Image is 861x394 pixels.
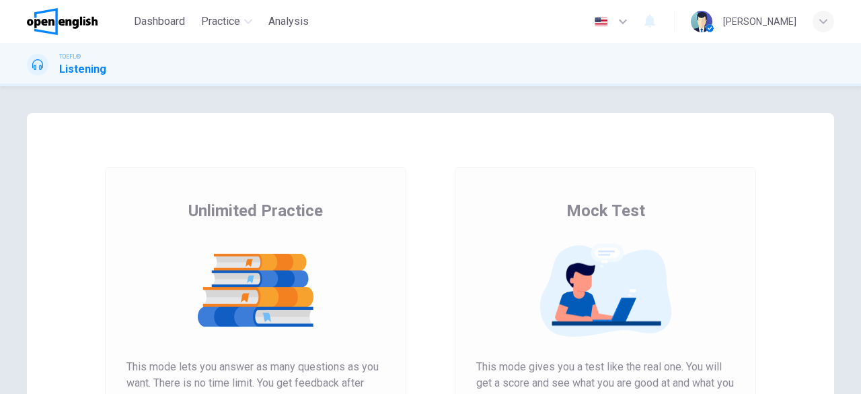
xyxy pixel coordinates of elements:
span: Unlimited Practice [188,200,323,222]
button: Practice [196,9,258,34]
span: TOEFL® [59,52,81,61]
a: OpenEnglish logo [27,8,128,35]
span: Practice [201,13,240,30]
span: Analysis [268,13,309,30]
button: Dashboard [128,9,190,34]
img: OpenEnglish logo [27,8,98,35]
h1: Listening [59,61,106,77]
button: Analysis [263,9,314,34]
img: en [593,17,609,27]
span: Mock Test [566,200,645,222]
span: Dashboard [134,13,185,30]
div: [PERSON_NAME] [723,13,796,30]
img: Profile picture [691,11,712,32]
